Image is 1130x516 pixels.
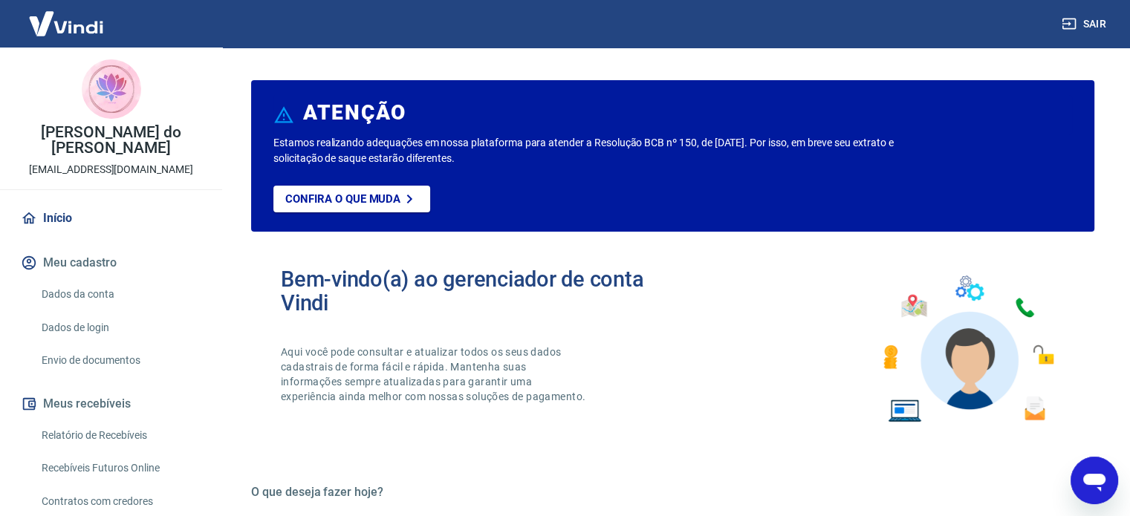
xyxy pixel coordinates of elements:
[36,420,204,451] a: Relatório de Recebíveis
[18,246,204,279] button: Meu cadastro
[273,186,430,212] a: Confira o que muda
[36,345,204,376] a: Envio de documentos
[281,344,588,404] p: Aqui você pode consultar e atualizar todos os seus dados cadastrais de forma fácil e rápida. Mant...
[273,135,912,166] p: Estamos realizando adequações em nossa plataforma para atender a Resolução BCB nº 150, de [DATE]....
[36,453,204,483] a: Recebíveis Futuros Online
[36,279,204,310] a: Dados da conta
[82,59,141,119] img: 1989e40f-63a5-4929-bcb6-d94be8816988.jpeg
[285,192,400,206] p: Confira o que muda
[870,267,1065,431] img: Imagem de um avatar masculino com diversos icones exemplificando as funcionalidades do gerenciado...
[1071,457,1118,504] iframe: Botão para abrir a janela de mensagens
[18,1,114,46] img: Vindi
[18,388,204,420] button: Meus recebíveis
[36,313,204,343] a: Dados de login
[281,267,673,315] h2: Bem-vindo(a) ao gerenciador de conta Vindi
[29,162,193,177] p: [EMAIL_ADDRESS][DOMAIN_NAME]
[1059,10,1112,38] button: Sair
[251,485,1094,500] h5: O que deseja fazer hoje?
[12,125,210,156] p: [PERSON_NAME] do [PERSON_NAME]
[18,202,204,235] a: Início
[303,105,406,120] h6: ATENÇÃO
